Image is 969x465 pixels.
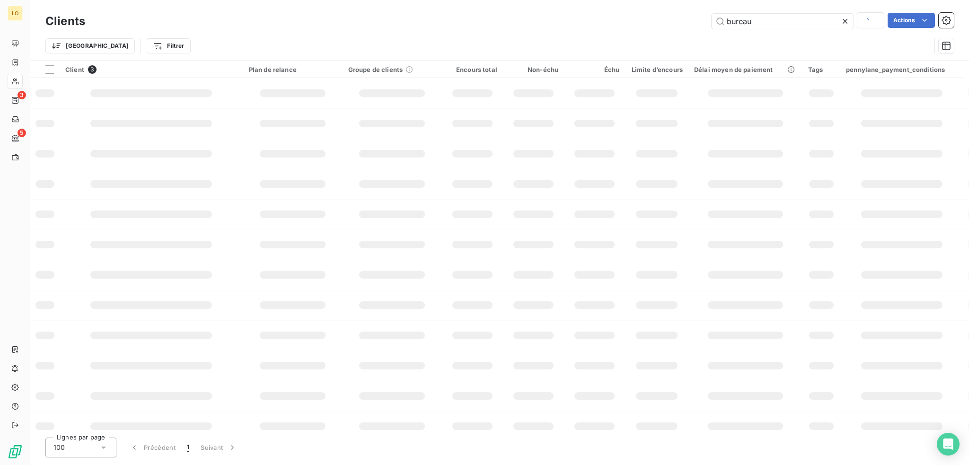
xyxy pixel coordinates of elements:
[8,6,23,21] div: LO
[65,66,84,73] span: Client
[45,13,85,30] h3: Clients
[8,444,23,459] img: Logo LeanPay
[846,66,958,73] div: pennylane_payment_conditions
[147,38,190,53] button: Filtrer
[181,438,195,457] button: 1
[937,433,960,456] div: Open Intercom Messenger
[187,443,189,452] span: 1
[808,66,835,73] div: Tags
[712,14,854,29] input: Rechercher
[448,66,497,73] div: Encours total
[249,66,337,73] div: Plan de relance
[694,66,797,73] div: Délai moyen de paiement
[631,66,683,73] div: Limite d’encours
[88,65,97,74] span: 3
[570,66,619,73] div: Échu
[124,438,181,457] button: Précédent
[45,38,135,53] button: [GEOGRAPHIC_DATA]
[348,66,403,73] span: Groupe de clients
[195,438,243,457] button: Suivant
[888,13,935,28] button: Actions
[18,129,26,137] span: 5
[53,443,65,452] span: 100
[509,66,558,73] div: Non-échu
[18,91,26,99] span: 3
